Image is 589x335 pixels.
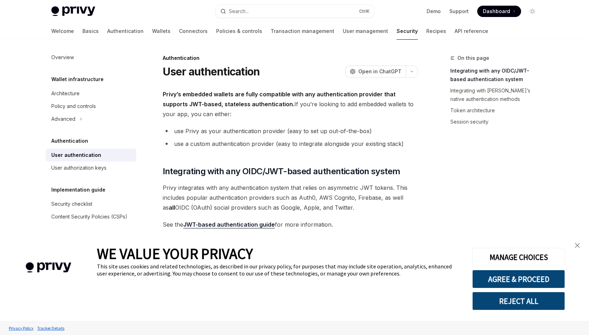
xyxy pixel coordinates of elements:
[575,243,580,248] img: close banner
[163,183,418,212] span: Privy integrates with any authentication system that relies on asymmetric JWT tokens. This includ...
[358,68,402,75] span: Open in ChatGPT
[51,115,75,123] div: Advanced
[455,23,488,40] a: API reference
[51,186,105,194] h5: Implementation guide
[46,161,136,174] a: User authorization keys
[46,51,136,64] a: Overview
[163,89,418,119] span: If you’re looking to add embedded wallets to your app, you can either:
[527,6,538,17] button: Toggle dark mode
[216,23,262,40] a: Policies & controls
[51,102,96,110] div: Policy and controls
[163,220,418,229] span: See the for more information.
[215,5,374,18] button: Open search
[163,65,260,78] h1: User authentication
[472,292,565,310] button: REJECT ALL
[345,66,406,78] button: Open in ChatGPT
[169,204,175,211] strong: all
[450,65,544,85] a: Integrating with any OIDC/JWT-based authentication system
[46,100,136,113] a: Policy and controls
[46,198,136,210] a: Security checklist
[477,6,521,17] a: Dashboard
[51,6,95,16] img: light logo
[51,212,127,221] div: Content Security Policies (CSPs)
[107,23,144,40] a: Authentication
[51,137,88,145] h5: Authentication
[51,23,74,40] a: Welcome
[271,23,334,40] a: Transaction management
[483,8,510,15] span: Dashboard
[46,113,136,125] button: Toggle Advanced section
[450,85,544,105] a: Integrating with [PERSON_NAME]’s native authentication methods
[163,91,395,108] strong: Privy’s embedded wallets are fully compatible with any authentication provider that supports JWT-...
[46,149,136,161] a: User authentication
[51,75,104,84] h5: Wallet infrastructure
[35,322,66,334] a: Tracker Details
[51,151,101,159] div: User authentication
[11,252,86,283] img: company logo
[46,87,136,100] a: Architecture
[97,263,462,277] div: This site uses cookies and related technologies, as described in our privacy policy, for purposes...
[51,89,80,98] div: Architecture
[51,200,92,208] div: Security checklist
[427,8,441,15] a: Demo
[97,244,253,263] span: WE VALUE YOUR PRIVACY
[450,105,544,116] a: Token architecture
[163,55,418,62] div: Authentication
[472,248,565,266] button: MANAGE CHOICES
[152,23,171,40] a: Wallets
[426,23,446,40] a: Recipes
[46,210,136,223] a: Content Security Policies (CSPs)
[51,53,74,62] div: Overview
[163,126,418,136] li: use Privy as your authentication provider (easy to set up out-of-the-box)
[163,166,400,177] span: Integrating with any OIDC/JWT-based authentication system
[7,322,35,334] a: Privacy Policy
[229,7,249,16] div: Search...
[179,23,208,40] a: Connectors
[51,164,106,172] div: User authorization keys
[457,54,489,62] span: On this page
[449,8,469,15] a: Support
[397,23,418,40] a: Security
[472,270,565,288] button: AGREE & PROCEED
[450,116,544,127] a: Session security
[570,238,584,252] a: close banner
[183,221,275,228] a: JWT-based authentication guide
[82,23,99,40] a: Basics
[359,8,370,14] span: Ctrl K
[343,23,388,40] a: User management
[163,139,418,149] li: use a custom authentication provider (easy to integrate alongside your existing stack)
